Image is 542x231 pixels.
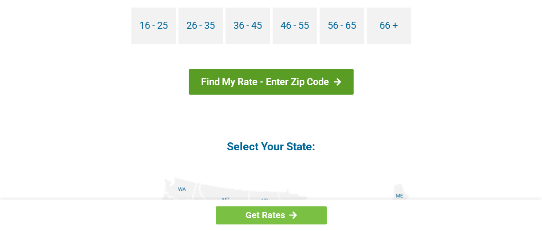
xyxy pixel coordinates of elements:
[367,8,411,44] a: 66 +
[226,8,270,44] a: 36 - 45
[273,8,317,44] a: 46 - 55
[58,139,484,154] h4: Select Your State:
[320,8,364,44] a: 56 - 65
[131,8,176,44] a: 16 - 25
[178,8,223,44] a: 26 - 35
[216,206,327,224] a: Get Rates
[189,69,353,95] a: Find My Rate - Enter Zip Code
